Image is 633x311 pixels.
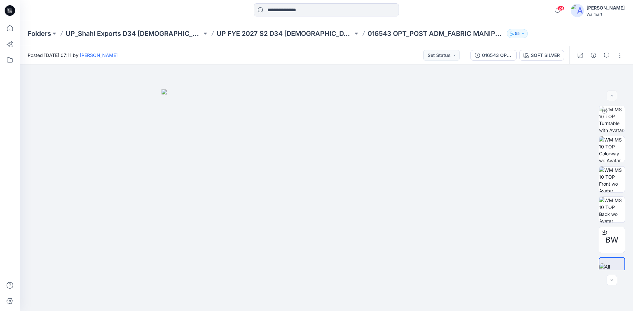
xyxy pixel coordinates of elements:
img: WM MS 10 TOP Front wo Avatar [599,167,625,192]
p: 55 [515,30,520,37]
img: All colorways [599,263,624,277]
div: 016543 OPT_POST ADM_FABRIC MANIPULATED SHELL [482,52,512,59]
img: WM MS 10 TOP Colorway wo Avatar [599,136,625,162]
p: 016543 OPT_POST ADM_FABRIC MANIPULATED SHELL [368,29,504,38]
img: WM MS 10 TOP Back wo Avatar [599,197,625,222]
span: 24 [557,6,564,11]
div: SOFT SILVER [531,52,560,59]
a: [PERSON_NAME] [80,52,118,58]
a: UP FYE 2027 S2 D34 [DEMOGRAPHIC_DATA] Woven Tops [217,29,353,38]
button: SOFT SILVER [519,50,564,61]
div: [PERSON_NAME] [587,4,625,12]
a: UP_Shahi Exports D34 [DEMOGRAPHIC_DATA] Tops [66,29,202,38]
button: 016543 OPT_POST ADM_FABRIC MANIPULATED SHELL [470,50,517,61]
div: Walmart [587,12,625,17]
button: Details [588,50,599,61]
img: avatar [571,4,584,17]
button: 55 [507,29,528,38]
a: Folders [28,29,51,38]
span: BW [605,234,618,246]
span: Posted [DATE] 07:11 by [28,52,118,59]
img: WM MS 10 TOP Turntable with Avatar [599,106,625,132]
